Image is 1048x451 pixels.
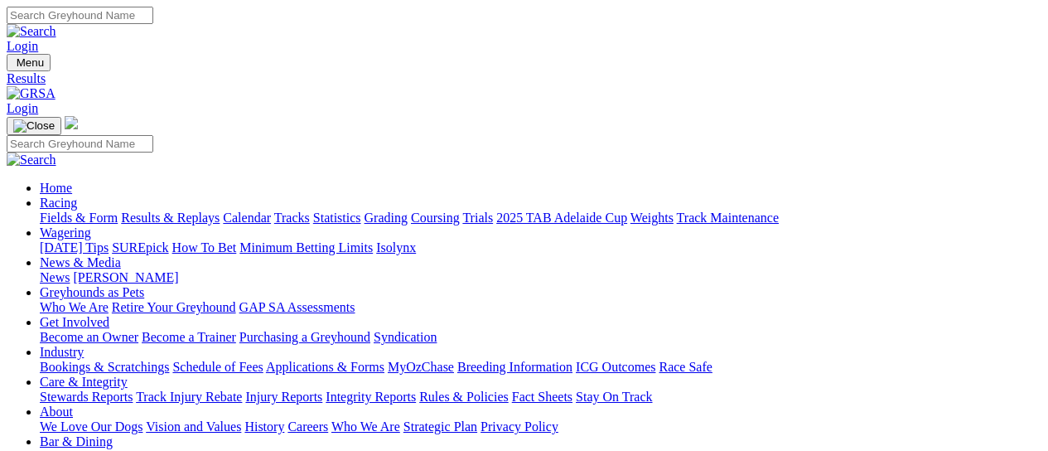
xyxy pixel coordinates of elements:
[659,360,712,374] a: Race Safe
[313,211,361,225] a: Statistics
[40,255,121,269] a: News & Media
[40,360,169,374] a: Bookings & Scratchings
[112,240,168,255] a: SUREpick
[245,390,322,404] a: Injury Reports
[73,270,178,284] a: [PERSON_NAME]
[40,270,1041,285] div: News & Media
[576,360,655,374] a: ICG Outcomes
[481,419,558,434] a: Privacy Policy
[331,419,400,434] a: Who We Are
[40,300,1041,315] div: Greyhounds as Pets
[40,419,1041,434] div: About
[7,101,38,115] a: Login
[326,390,416,404] a: Integrity Reports
[462,211,493,225] a: Trials
[40,211,118,225] a: Fields & Form
[13,119,55,133] img: Close
[239,330,370,344] a: Purchasing a Greyhound
[7,153,56,167] img: Search
[7,7,153,24] input: Search
[40,270,70,284] a: News
[40,360,1041,375] div: Industry
[677,211,779,225] a: Track Maintenance
[40,330,1041,345] div: Get Involved
[65,116,78,129] img: logo-grsa-white.png
[17,56,44,69] span: Menu
[40,240,1041,255] div: Wagering
[40,285,144,299] a: Greyhounds as Pets
[121,211,220,225] a: Results & Replays
[40,405,73,419] a: About
[7,86,56,101] img: GRSA
[40,240,109,255] a: [DATE] Tips
[239,240,373,255] a: Minimum Betting Limits
[40,315,109,329] a: Get Involved
[388,360,454,374] a: MyOzChase
[239,300,355,314] a: GAP SA Assessments
[7,117,61,135] button: Toggle navigation
[40,225,91,240] a: Wagering
[223,211,271,225] a: Calendar
[374,330,437,344] a: Syndication
[457,360,572,374] a: Breeding Information
[365,211,408,225] a: Grading
[244,419,284,434] a: History
[266,360,384,374] a: Applications & Forms
[7,54,51,71] button: Toggle navigation
[40,375,128,389] a: Care & Integrity
[287,419,328,434] a: Careers
[136,390,242,404] a: Track Injury Rebate
[142,330,236,344] a: Become a Trainer
[7,24,56,39] img: Search
[146,419,241,434] a: Vision and Values
[40,330,138,344] a: Become an Owner
[576,390,652,404] a: Stay On Track
[496,211,627,225] a: 2025 TAB Adelaide Cup
[40,181,72,195] a: Home
[40,211,1041,225] div: Racing
[630,211,674,225] a: Weights
[376,240,416,255] a: Isolynx
[40,390,1041,405] div: Care & Integrity
[274,211,310,225] a: Tracks
[512,390,572,404] a: Fact Sheets
[40,434,113,449] a: Bar & Dining
[7,135,153,153] input: Search
[172,240,237,255] a: How To Bet
[403,419,477,434] a: Strategic Plan
[172,360,263,374] a: Schedule of Fees
[112,300,236,314] a: Retire Your Greyhound
[40,419,142,434] a: We Love Our Dogs
[40,196,77,210] a: Racing
[40,345,84,359] a: Industry
[40,300,109,314] a: Who We Are
[411,211,460,225] a: Coursing
[7,39,38,53] a: Login
[40,390,133,404] a: Stewards Reports
[7,71,1041,86] a: Results
[419,390,509,404] a: Rules & Policies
